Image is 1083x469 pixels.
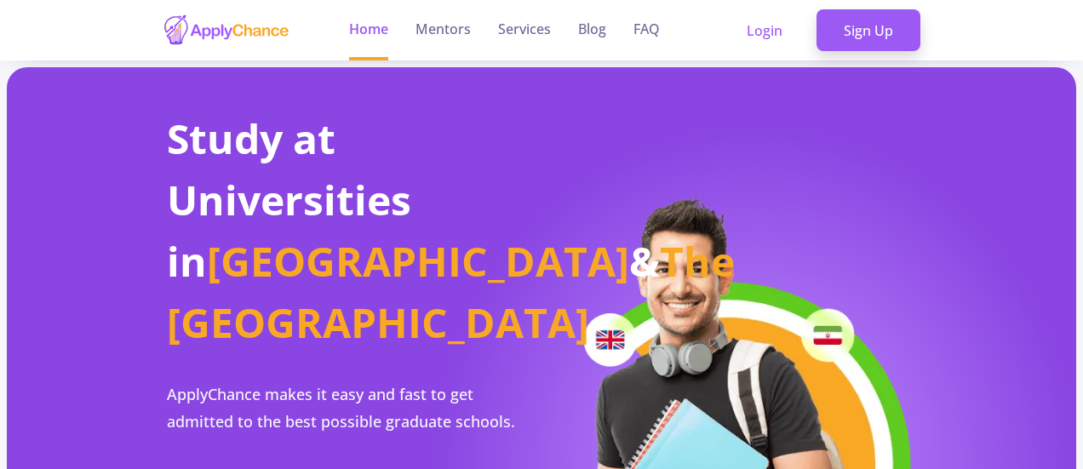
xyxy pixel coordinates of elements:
span: [GEOGRAPHIC_DATA] [207,233,629,289]
span: Study at Universities in [167,111,411,289]
span: & [629,233,660,289]
a: Login [719,9,810,52]
img: applychance logo [163,14,290,47]
a: Sign Up [817,9,920,52]
span: ApplyChance makes it easy and fast to get admitted to the best possible graduate schools. [167,384,515,432]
